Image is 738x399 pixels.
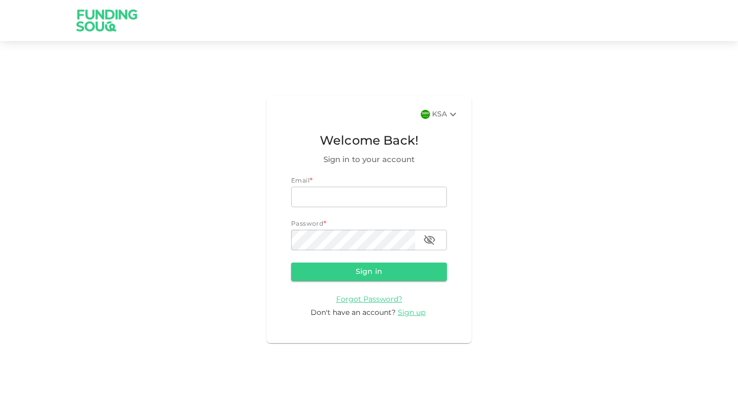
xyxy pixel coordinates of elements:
input: password [291,230,415,250]
span: Forgot Password? [336,296,402,303]
span: Sign in to your account [291,154,447,166]
span: Don't have an account? [311,309,396,316]
img: flag-sa.b9a346574cdc8950dd34b50780441f57.svg [421,110,430,119]
div: KSA [432,108,459,121]
a: Forgot Password? [336,295,402,303]
button: Sign in [291,263,447,281]
span: Password [291,221,323,227]
span: Sign up [398,309,425,316]
span: Welcome Back! [291,132,447,151]
span: Email [291,178,310,184]
input: email [291,187,447,207]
